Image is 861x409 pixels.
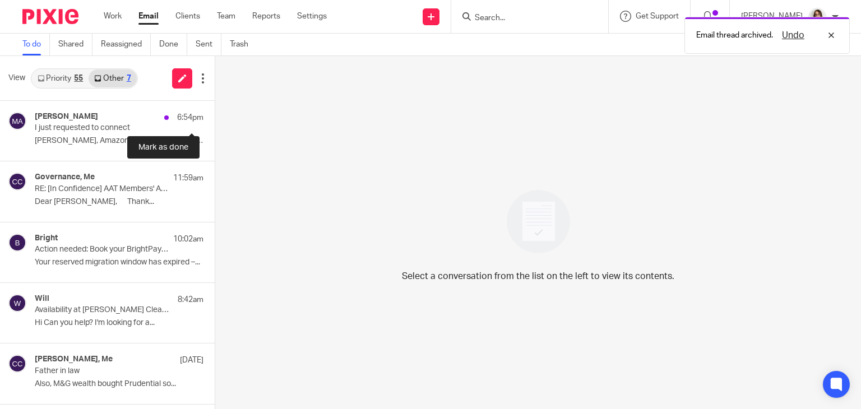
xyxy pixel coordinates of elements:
[74,75,83,82] div: 55
[32,69,89,87] a: Priority55
[180,355,203,366] p: [DATE]
[8,234,26,252] img: svg%3E
[173,173,203,184] p: 11:59am
[499,183,577,261] img: image
[35,305,170,315] p: Availability at [PERSON_NAME] Clear Accounting
[35,136,203,146] p: [PERSON_NAME], Amazon PPC Strategist | Brand growth...
[177,112,203,123] p: 6:54pm
[402,269,674,283] p: Select a conversation from the list on the left to view its contents.
[8,173,26,190] img: svg%3E
[35,379,203,389] p: Also, M&G wealth bought Prudential so...
[35,184,170,194] p: RE: [In Confidence] AAT Members' Advisory Council - Completed Forms – Members’ Advisory Council
[35,318,203,328] p: Hi Can you help? I'm looking for a...
[35,197,203,207] p: Dear [PERSON_NAME], Thank...
[8,72,25,84] span: View
[35,173,95,182] h4: Governance, Me
[35,294,49,304] h4: Will
[35,123,170,133] p: I just requested to connect
[22,34,50,55] a: To do
[35,234,58,243] h4: Bright
[22,9,78,24] img: Pixie
[230,34,257,55] a: Trash
[779,29,808,42] button: Undo
[808,8,826,26] img: Caroline%20-%20HS%20-%20LI.png
[159,34,187,55] a: Done
[8,112,26,130] img: svg%3E
[89,69,136,87] a: Other7
[104,11,122,22] a: Work
[178,294,203,305] p: 8:42am
[217,11,235,22] a: Team
[35,366,170,376] p: Father in law
[8,355,26,373] img: svg%3E
[35,355,113,364] h4: [PERSON_NAME], Me
[127,75,131,82] div: 7
[101,34,151,55] a: Reassigned
[35,245,170,254] p: Action needed: Book your BrightPay Cloud migration slot to ensure support 🚨
[297,11,327,22] a: Settings
[58,34,92,55] a: Shared
[696,30,773,41] p: Email thread archived.
[252,11,280,22] a: Reports
[8,294,26,312] img: svg%3E
[175,11,200,22] a: Clients
[196,34,221,55] a: Sent
[35,112,98,122] h4: [PERSON_NAME]
[35,258,203,267] p: Your reserved migration window has expired –...
[173,234,203,245] p: 10:02am
[138,11,159,22] a: Email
